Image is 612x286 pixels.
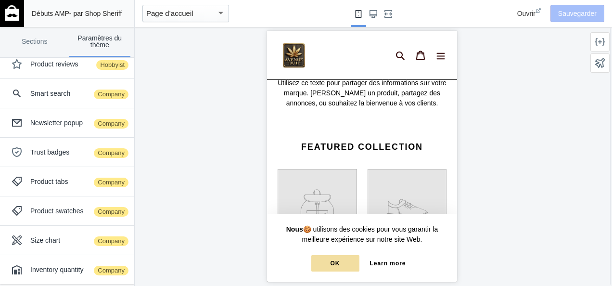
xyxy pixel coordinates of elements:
[95,59,129,71] span: Hobbyist
[146,9,193,17] mat-select-trigger: Page d’accueil
[93,89,129,100] span: Company
[4,27,65,57] a: Sections
[93,265,129,276] span: Company
[30,148,69,156] font: Trust badges
[93,118,129,130] span: Company
[164,14,184,34] button: Menu
[11,47,179,78] p: Utilisez ce texte pour partager des informations sur votre marque. [PERSON_NAME] un produit, part...
[93,206,129,218] span: Company
[5,5,19,21] img: main-logo_60x60_white.png
[30,90,70,97] font: Smart search
[69,27,131,57] a: Paramètres du thème
[30,178,68,185] font: Product tabs
[11,111,179,122] h2: Featured collection
[30,60,78,68] font: Product reviews
[69,10,122,17] span: - par Shop Sheriff
[11,7,43,41] img: image
[30,266,84,273] font: Inventory quantity
[93,235,129,247] span: Company
[93,147,129,159] span: Company
[30,236,60,244] font: Size chart
[30,207,84,215] font: Product swatches
[30,119,83,127] font: Newsletter popup
[32,10,69,17] span: Débuts AMP
[517,10,535,17] span: Ouvrir
[93,177,129,188] span: Company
